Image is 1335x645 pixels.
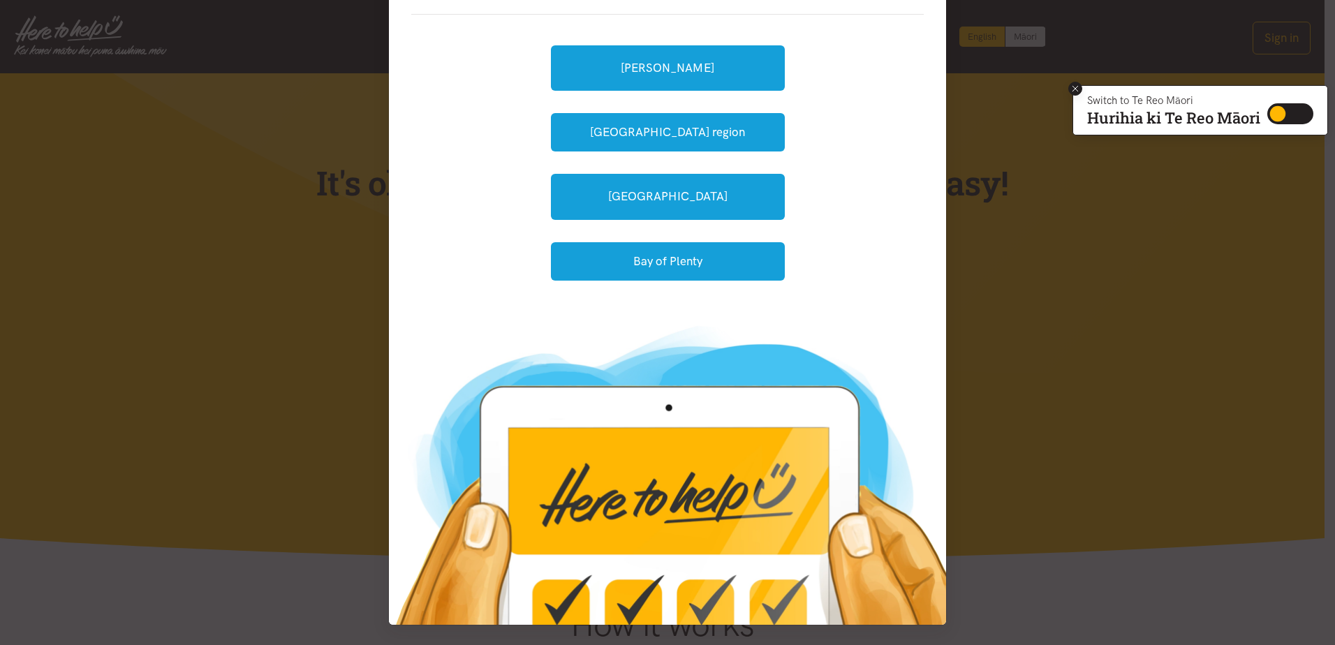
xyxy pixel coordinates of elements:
p: Hurihia ki Te Reo Māori [1087,112,1260,124]
button: Bay of Plenty [551,242,785,281]
a: [PERSON_NAME] [551,45,785,91]
a: [GEOGRAPHIC_DATA] [551,174,785,219]
p: Switch to Te Reo Māori [1087,96,1260,105]
button: [GEOGRAPHIC_DATA] region [551,113,785,151]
